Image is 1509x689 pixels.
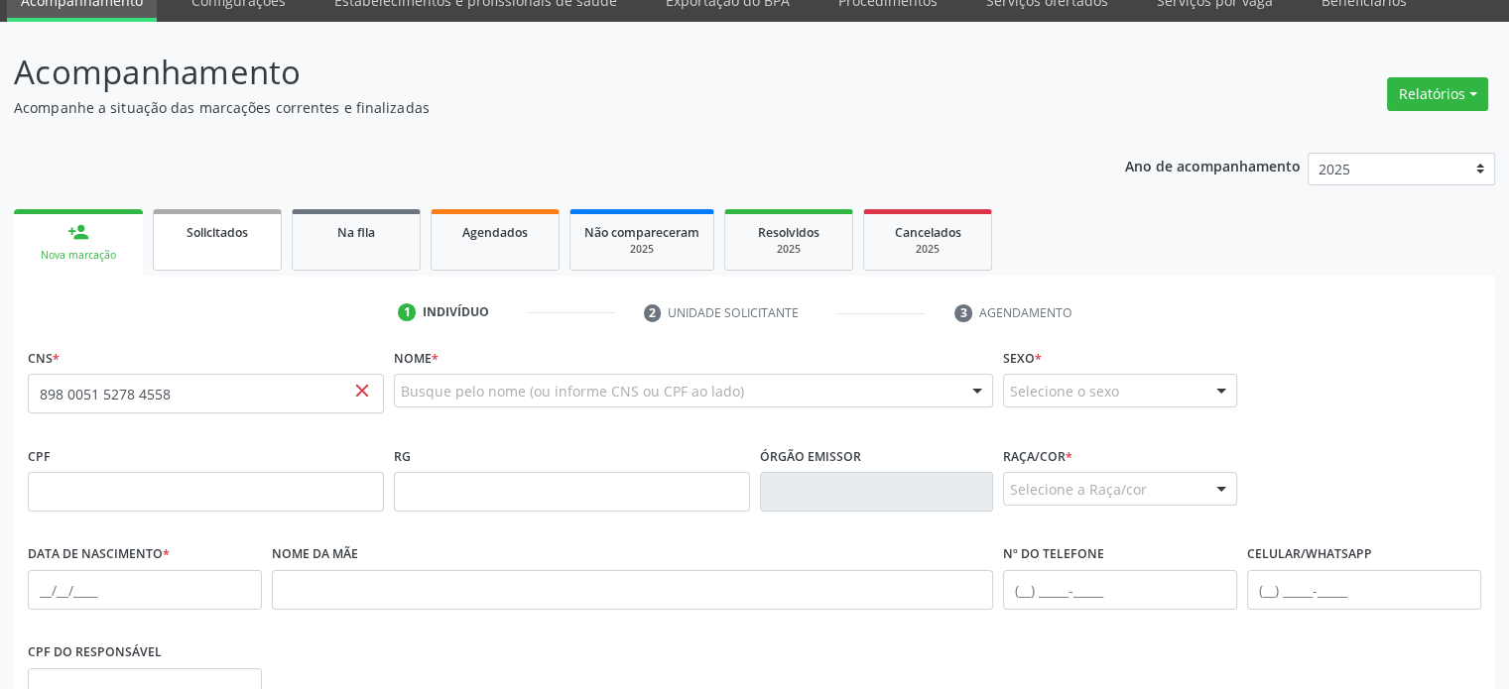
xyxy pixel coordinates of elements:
label: CPF [28,441,51,472]
span: Solicitados [187,224,248,241]
label: Nome da mãe [272,539,358,570]
div: 2025 [584,242,699,257]
p: Acompanhe a situação das marcações correntes e finalizadas [14,97,1051,118]
span: Não compareceram [584,224,699,241]
button: Relatórios [1387,77,1488,111]
input: (__) _____-_____ [1003,570,1237,610]
label: CNS [28,343,60,374]
span: Cancelados [895,224,961,241]
p: Ano de acompanhamento [1125,153,1301,177]
span: Selecione a Raça/cor [1010,479,1147,500]
input: __/__/____ [28,570,262,610]
div: 2025 [878,242,977,257]
label: Órgão emissor [760,441,861,472]
label: Data de nascimento [28,539,170,570]
span: Busque pelo nome (ou informe CNS ou CPF ao lado) [401,381,744,402]
p: Acompanhamento [14,48,1051,97]
span: Agendados [462,224,528,241]
label: CPF do responsável [28,637,162,668]
div: 1 [398,303,416,321]
label: RG [394,441,411,472]
div: person_add [67,221,89,243]
span: Resolvidos [758,224,819,241]
div: Nova marcação [28,248,129,263]
span: Selecione o sexo [1010,381,1119,402]
label: Nº do Telefone [1003,539,1104,570]
div: Indivíduo [423,303,489,321]
span: Na fila [337,224,375,241]
label: Celular/WhatsApp [1247,539,1372,570]
label: Sexo [1003,343,1042,374]
label: Nome [394,343,439,374]
input: (__) _____-_____ [1247,570,1481,610]
span: close [351,380,373,402]
div: 2025 [739,242,838,257]
label: Raça/cor [1003,441,1072,472]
